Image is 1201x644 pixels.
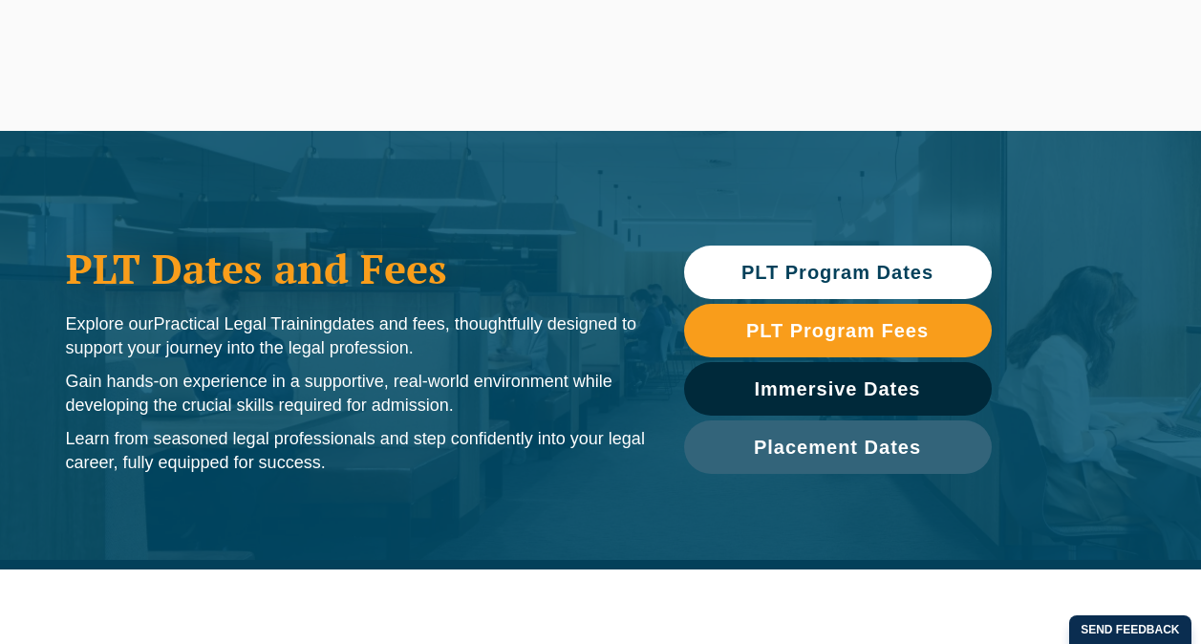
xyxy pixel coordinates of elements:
p: Learn from seasoned legal professionals and step confidently into your legal career, fully equipp... [66,427,646,475]
span: PLT Program Fees [746,321,929,340]
a: PLT Program Fees [684,304,992,357]
span: Practical Legal Training [154,314,332,333]
span: Immersive Dates [755,379,921,398]
span: Placement Dates [754,438,921,457]
a: Immersive Dates [684,362,992,416]
p: Explore our dates and fees, thoughtfully designed to support your journey into the legal profession. [66,312,646,360]
p: Gain hands-on experience in a supportive, real-world environment while developing the crucial ski... [66,370,646,418]
h1: PLT Dates and Fees [66,245,646,292]
a: PLT Program Dates [684,246,992,299]
span: PLT Program Dates [741,263,933,282]
a: Placement Dates [684,420,992,474]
